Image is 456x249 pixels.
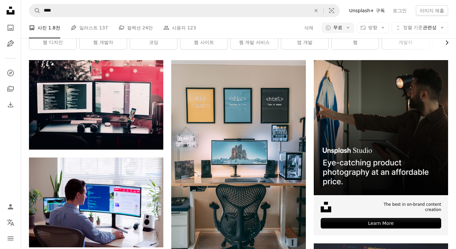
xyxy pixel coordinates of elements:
a: 탐색 [4,66,17,80]
span: 방향 [368,25,377,30]
button: 정렬 기준관련성 [391,22,448,33]
a: 로그인 / 가입 [4,200,17,213]
a: 코딩 [130,36,177,49]
a: 다운로드 내역 [4,98,17,111]
img: two black computer monitors on black table [29,60,163,150]
button: 언어 [4,216,17,229]
a: 웹 사이트 [180,36,228,49]
button: Unsplash 검색 [29,4,40,17]
a: 컴퓨터와 스피커가있는 책상 [171,158,306,164]
a: 회색 드레스 셔츠를 입은 남자가 컴퓨터 모니터 앞 의자에 앉아 있다 [29,199,163,205]
a: 홈 — Unsplash [4,4,17,18]
a: 사용자 123 [163,17,196,38]
a: The best in on-brand content creationLearn More [314,60,448,235]
a: Unsplash+ 구독 [345,5,389,16]
a: 개발자 [382,36,429,49]
a: 사진 [4,21,17,34]
button: 메뉴 [4,232,17,245]
a: 웹 개발자 [80,36,127,49]
button: 시각적 검색 [324,4,339,17]
a: 컬렉션 [4,82,17,95]
button: 이미지 제출 [416,5,448,16]
a: 웹 개발 서비스 [231,36,278,49]
span: 무료 [333,24,342,31]
a: 일러스트 [4,37,17,50]
form: 사이트 전체에서 이미지 찾기 [29,4,340,17]
a: 웹 디자인 [29,36,76,49]
span: 관련성 [403,24,437,31]
button: 삭제 [304,22,314,33]
a: 앱 개발 [281,36,328,49]
span: 137 [99,24,108,31]
span: 123 [187,24,196,31]
a: 로그인 [389,5,411,16]
button: 무료 [322,22,354,33]
button: 삭제 [309,4,323,17]
div: Learn More [321,218,441,229]
a: 일러스트 137 [71,17,108,38]
img: file-1715714098234-25b8b4e9d8faimage [314,60,448,195]
img: 회색 드레스 셔츠를 입은 남자가 컴퓨터 모니터 앞 의자에 앉아 있다 [29,158,163,247]
span: The best in on-brand content creation [368,202,441,213]
a: 컬렉션 24만 [119,17,153,38]
span: 정렬 기준 [403,25,423,30]
img: file-1631678316303-ed18b8b5cb9cimage [321,202,331,212]
a: 웹 [332,36,379,49]
button: 목록을 오른쪽으로 스크롤 [441,36,448,49]
button: 방향 [357,22,389,33]
span: 24만 [142,24,153,31]
a: two black computer monitors on black table [29,102,163,108]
